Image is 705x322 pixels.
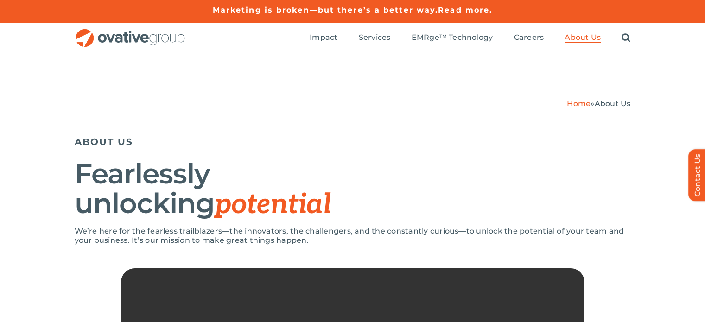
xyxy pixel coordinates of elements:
[622,33,630,43] a: Search
[565,33,601,42] span: About Us
[310,33,337,42] span: Impact
[595,99,631,108] span: About Us
[75,136,631,147] h5: ABOUT US
[75,28,186,37] a: OG_Full_horizontal_RGB
[75,227,631,245] p: We’re here for the fearless trailblazers—the innovators, the challengers, and the constantly curi...
[75,159,631,220] h1: Fearlessly unlocking
[215,188,331,221] span: potential
[359,33,391,43] a: Services
[359,33,391,42] span: Services
[412,33,493,42] span: EMRge™ Technology
[412,33,493,43] a: EMRge™ Technology
[567,99,591,108] a: Home
[310,33,337,43] a: Impact
[213,6,438,14] a: Marketing is broken—but there’s a better way.
[438,6,492,14] a: Read more.
[514,33,544,42] span: Careers
[310,23,630,53] nav: Menu
[567,99,630,108] span: »
[514,33,544,43] a: Careers
[565,33,601,43] a: About Us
